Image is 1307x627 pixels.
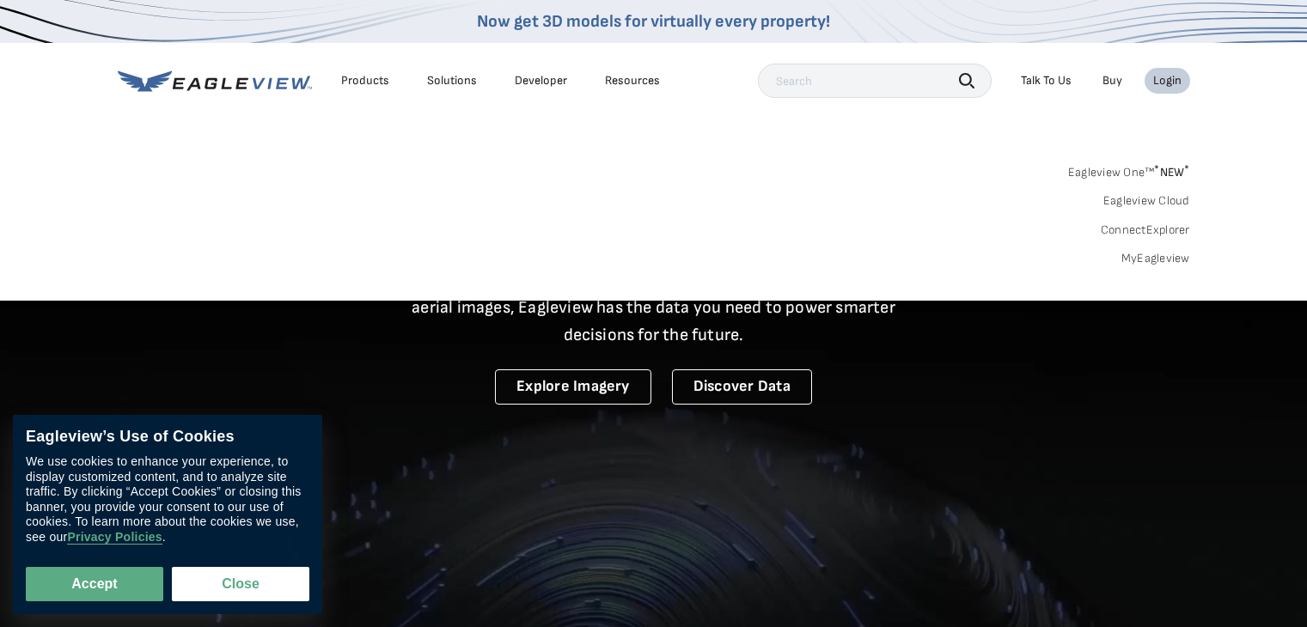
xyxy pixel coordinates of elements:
div: Products [341,73,389,88]
div: Solutions [427,73,477,88]
span: NEW [1154,165,1189,180]
a: MyEagleview [1121,251,1190,266]
a: Explore Imagery [495,369,651,405]
input: Search [758,64,992,98]
button: Accept [26,567,163,601]
a: Buy [1102,73,1122,88]
a: Now get 3D models for virtually every property! [477,11,830,32]
p: A new era starts here. Built on more than 3.5 billion high-resolution aerial images, Eagleview ha... [391,266,917,349]
div: Resources [605,73,660,88]
div: Talk To Us [1021,73,1072,88]
a: Eagleview Cloud [1103,193,1190,209]
div: Eagleview’s Use of Cookies [26,428,309,447]
a: ConnectExplorer [1101,222,1190,238]
div: We use cookies to enhance your experience, to display customized content, and to analyze site tra... [26,455,309,545]
a: Eagleview One™*NEW* [1068,160,1190,180]
a: Discover Data [672,369,812,405]
button: Close [172,567,309,601]
div: Login [1153,73,1182,88]
a: Privacy Policies [67,531,162,545]
a: Developer [515,73,567,88]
